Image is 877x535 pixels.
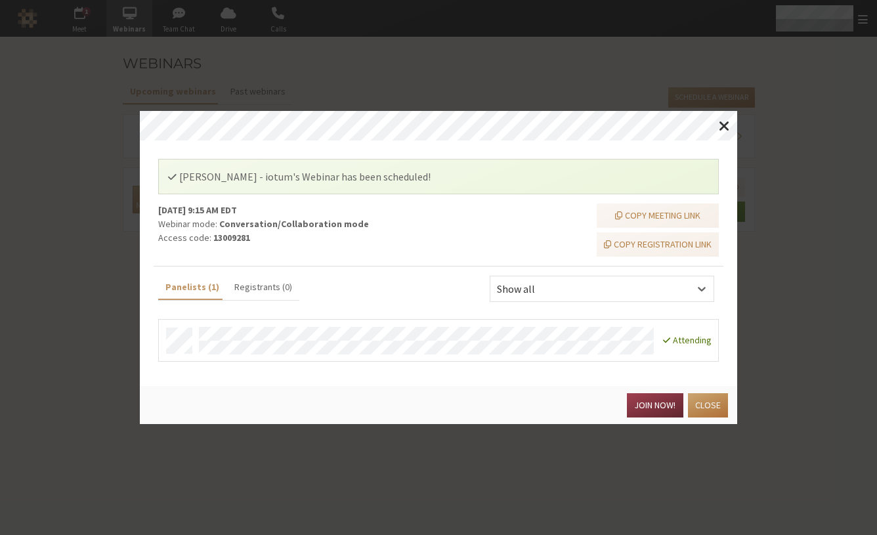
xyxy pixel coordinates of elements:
span: Attending [673,334,712,346]
button: Close [688,393,728,417]
button: Panelists (1) [158,276,226,299]
div: Show all [497,281,556,297]
p: Webinar mode: [158,217,588,231]
p: Access code: [158,231,588,245]
strong: 13009281 [213,232,250,244]
button: Close modal [712,111,737,141]
button: Copy meeting link [597,203,719,228]
strong: Conversation/Collaboration mode [219,218,369,230]
button: Join now! [627,393,683,417]
span: [PERSON_NAME] - iotum's Webinar has been scheduled! [168,170,431,183]
strong: [DATE] 9:15 AM EDT [158,203,237,217]
button: Copy registration link [597,232,719,257]
button: Registrants (0) [226,276,299,299]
